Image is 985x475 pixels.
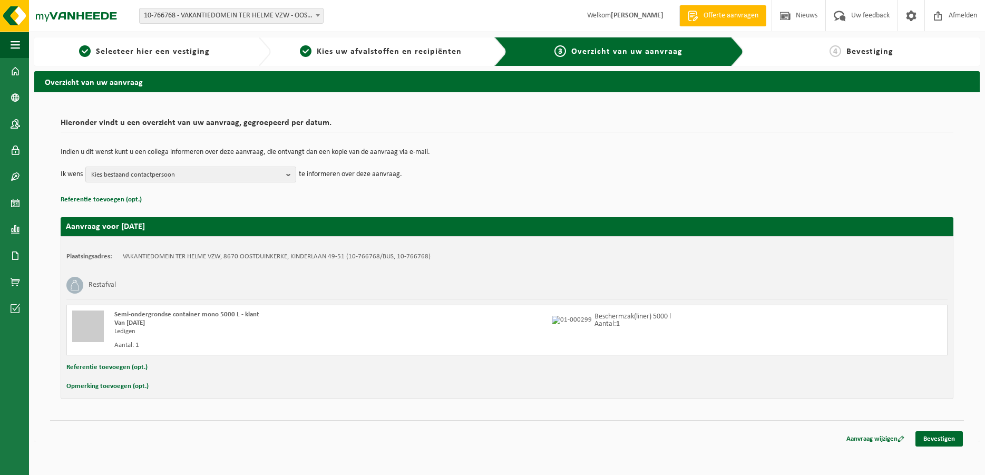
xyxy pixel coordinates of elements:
[838,431,912,447] a: Aanvraag wijzigen
[594,321,671,328] p: Aantal:
[139,8,324,24] span: 10-766768 - VAKANTIEDOMEIN TER HELME VZW - OOSTDUINKERKE
[114,319,145,326] strong: Van [DATE]
[66,222,145,231] strong: Aanvraag voor [DATE]
[571,47,682,56] span: Overzicht van uw aanvraag
[91,167,282,183] span: Kies bestaand contactpersoon
[616,320,620,328] strong: 1
[85,167,296,182] button: Kies bestaand contactpersoon
[66,380,149,393] button: Opmerking toevoegen (opt.)
[299,167,402,182] p: te informeren over deze aanvraag.
[611,12,664,20] strong: [PERSON_NAME]
[915,431,963,447] a: Bevestigen
[79,45,91,57] span: 1
[61,119,953,133] h2: Hieronder vindt u een overzicht van uw aanvraag, gegroepeerd per datum.
[830,45,841,57] span: 4
[34,71,980,92] h2: Overzicht van uw aanvraag
[66,253,112,260] strong: Plaatsingsadres:
[5,452,176,475] iframe: chat widget
[300,45,311,57] span: 2
[317,47,462,56] span: Kies uw afvalstoffen en recipiënten
[140,8,323,23] span: 10-766768 - VAKANTIEDOMEIN TER HELME VZW - OOSTDUINKERKE
[701,11,761,21] span: Offerte aanvragen
[846,47,893,56] span: Bevestiging
[61,193,142,207] button: Referentie toevoegen (opt.)
[89,277,116,294] h3: Restafval
[61,149,953,156] p: Indien u dit wenst kunt u een collega informeren over deze aanvraag, die ontvangt dan een kopie v...
[40,45,250,58] a: 1Selecteer hier een vestiging
[114,311,259,318] span: Semi-ondergrondse container mono 5000 L - klant
[114,327,549,336] div: Ledigen
[114,341,549,350] div: Aantal: 1
[679,5,766,26] a: Offerte aanvragen
[96,47,210,56] span: Selecteer hier een vestiging
[276,45,486,58] a: 2Kies uw afvalstoffen en recipiënten
[552,316,592,324] img: 01-000299
[123,253,431,261] td: VAKANTIEDOMEIN TER HELME VZW, 8670 OOSTDUINKERKE, KINDERLAAN 49-51 (10-766768/BUS, 10-766768)
[554,45,566,57] span: 3
[61,167,83,182] p: Ik wens
[594,313,671,321] p: Beschermzak(liner) 5000 l
[66,361,148,374] button: Referentie toevoegen (opt.)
